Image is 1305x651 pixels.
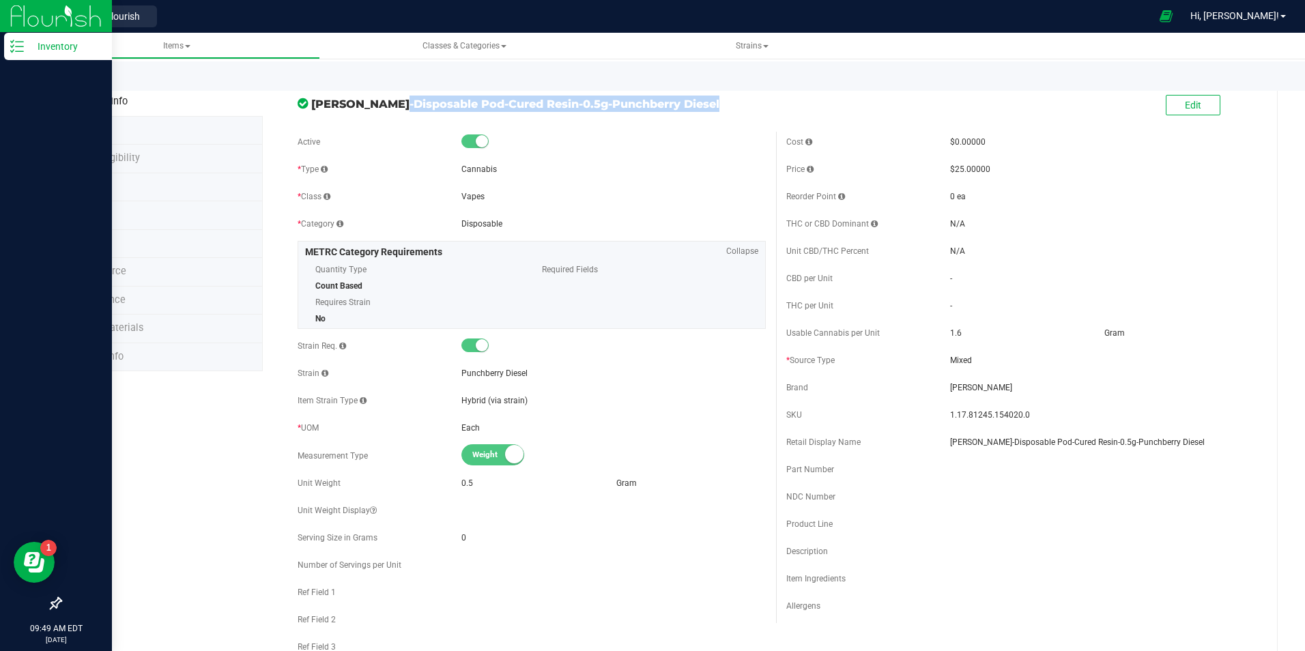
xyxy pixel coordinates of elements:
span: Each [461,423,480,433]
span: 1.17.81245.154020.0 [950,409,1254,421]
span: Source Type [786,356,835,365]
span: Strain Req. [298,341,346,351]
p: [DATE] [6,635,106,645]
span: [PERSON_NAME]-Disposable Pod-Cured Resin-0.5g-Punchberry Diesel [311,96,766,112]
span: Weight [472,445,534,465]
span: Vapes [461,192,485,201]
span: Product Line [786,519,833,529]
span: Disposable [461,219,502,229]
span: Allergens [786,601,820,611]
span: Count Based [315,281,362,291]
span: SKU [786,410,802,420]
span: Category [298,219,343,229]
span: $25.00000 [950,164,990,174]
span: Gram [1104,328,1125,338]
span: Price [786,164,814,174]
iframe: Resource center [14,542,55,583]
p: Inventory [24,38,106,55]
span: Brand [786,383,808,392]
span: Part Number [786,465,834,474]
span: Cost [786,137,812,147]
span: Number of Servings per Unit [298,560,401,570]
span: Edit [1185,100,1201,111]
span: Class [298,192,330,201]
span: NDC Number [786,492,835,502]
span: Item Ingredients [786,574,846,583]
span: Hybrid (via strain) [461,396,528,405]
span: Unit Weight [298,478,341,488]
span: UOM [298,423,319,433]
span: Requires Strain [315,292,521,313]
p: 09:49 AM EDT [6,622,106,635]
span: 0 ea [950,192,966,201]
span: Description [786,547,828,556]
span: [PERSON_NAME]-Disposable Pod-Cured Resin-0.5g-Punchberry Diesel [950,436,1254,448]
span: Hi, [PERSON_NAME]! [1190,10,1279,21]
span: 1.6 [950,328,962,338]
span: Ref Field 2 [298,615,336,624]
span: 0 [461,532,766,544]
span: Strain [298,368,328,378]
span: THC per Unit [786,301,833,310]
button: Edit [1166,95,1220,115]
span: N/A [950,246,965,256]
span: Required Fields [542,259,748,280]
span: Active [298,137,320,147]
span: N/A [950,219,965,229]
i: Custom display text for unit weight (e.g., '1.25 g', '1 gram (0.035 oz)', '1 cookie (10mg THC)') [370,506,377,515]
span: Unit Weight Display [298,506,377,515]
span: Strains [736,41,769,50]
span: Unit CBD/THC Percent [786,246,869,256]
span: $0.00000 [950,137,986,147]
span: [PERSON_NAME] [950,381,1254,394]
span: Serving Size in Grams [298,533,377,542]
span: Ref Field 1 [298,588,336,597]
span: THC or CBD Dominant [786,219,878,229]
span: - [950,301,952,310]
span: Retail Display Name [786,437,861,447]
span: Gram [616,478,637,488]
span: Classes & Categories [422,41,506,50]
span: In Sync [298,96,308,111]
span: Reorder Point [786,192,845,201]
span: Open Ecommerce Menu [1151,3,1181,29]
inline-svg: Inventory [10,40,24,53]
span: Usable Cannabis per Unit [786,328,880,338]
span: Collapse [726,245,758,257]
span: 0.5 [461,478,473,488]
span: Mixed [950,354,1254,366]
iframe: Resource center unread badge [40,540,57,556]
span: Cannabis [461,164,497,174]
span: Measurement Type [298,451,368,461]
span: - [950,274,952,283]
span: Quantity Type [315,259,521,280]
span: Item Strain Type [298,396,367,405]
span: CBD per Unit [786,274,833,283]
span: METRC Category Requirements [305,246,442,257]
span: Punchberry Diesel [461,368,528,378]
span: No [315,314,326,323]
span: Items [163,41,190,50]
span: Type [298,164,328,174]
